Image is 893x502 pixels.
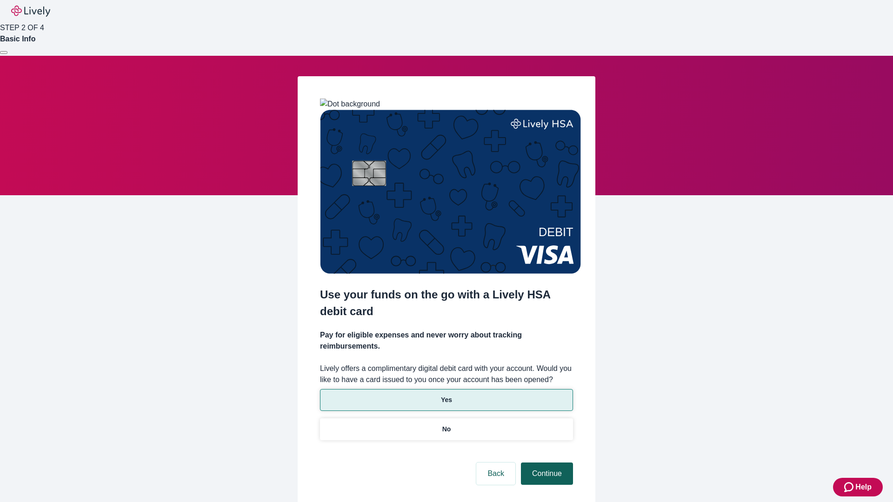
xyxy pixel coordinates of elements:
[320,286,573,320] h2: Use your funds on the go with a Lively HSA debit card
[521,462,573,485] button: Continue
[855,482,872,493] span: Help
[11,6,50,17] img: Lively
[320,389,573,411] button: Yes
[320,418,573,440] button: No
[320,330,573,352] h4: Pay for eligible expenses and never worry about tracking reimbursements.
[320,99,380,110] img: Dot background
[320,110,581,274] img: Debit card
[844,482,855,493] svg: Zendesk support icon
[476,462,515,485] button: Back
[320,363,573,385] label: Lively offers a complimentary digital debit card with your account. Would you like to have a card...
[833,478,883,496] button: Zendesk support iconHelp
[441,395,452,405] p: Yes
[442,424,451,434] p: No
